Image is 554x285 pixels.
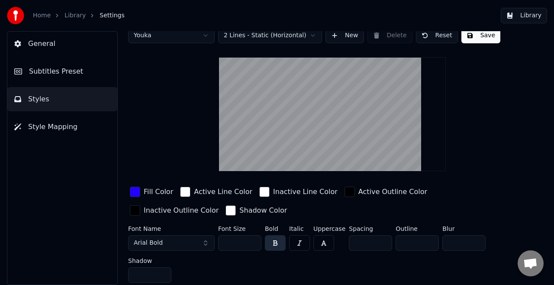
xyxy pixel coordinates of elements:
a: Home [33,11,51,20]
button: Style Mapping [7,115,117,139]
label: Outline [396,226,439,232]
div: Fill Color [144,187,173,197]
button: Inactive Line Color [258,185,339,199]
label: Italic [289,226,310,232]
span: Style Mapping [28,122,77,132]
button: Reset [416,28,458,43]
button: Active Line Color [178,185,254,199]
span: Arial Bold [134,239,163,247]
button: Styles [7,87,117,111]
label: Bold [265,226,286,232]
button: Inactive Outline Color [128,204,220,217]
a: Library [64,11,86,20]
div: Active Line Color [194,187,252,197]
button: Active Outline Color [343,185,429,199]
a: פתח צ'אט [518,250,544,276]
span: General [28,39,55,49]
span: Settings [100,11,124,20]
button: Fill Color [128,185,175,199]
button: Save [461,28,500,43]
label: Blur [442,226,486,232]
label: Shadow [128,258,171,264]
label: Uppercase [313,226,345,232]
div: Inactive Line Color [273,187,338,197]
button: General [7,32,117,56]
div: Active Outline Color [358,187,427,197]
span: Styles [28,94,49,104]
div: Inactive Outline Color [144,205,219,216]
button: New [325,28,364,43]
img: youka [7,7,24,24]
button: Shadow Color [224,204,289,217]
span: Subtitles Preset [29,66,83,77]
button: Subtitles Preset [7,59,117,84]
label: Spacing [349,226,392,232]
label: Font Size [218,226,261,232]
nav: breadcrumb [33,11,125,20]
button: Library [501,8,547,23]
label: Font Name [128,226,215,232]
div: Shadow Color [239,205,287,216]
